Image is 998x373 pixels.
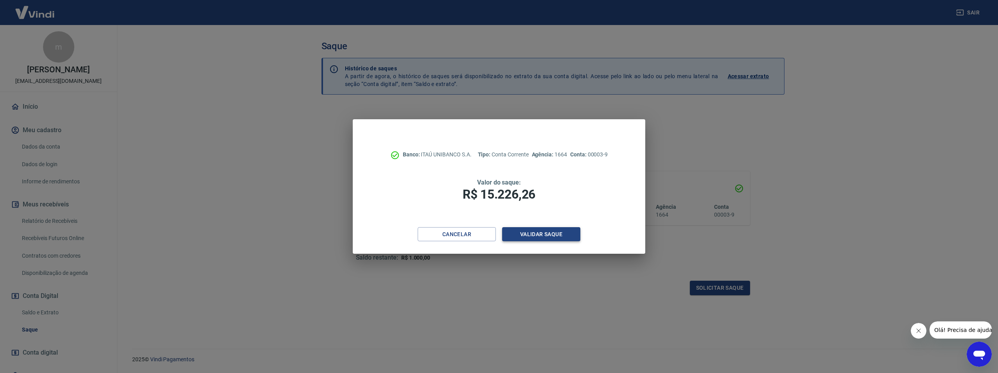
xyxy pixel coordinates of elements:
[478,151,529,159] p: Conta Corrente
[463,187,535,202] span: R$ 15.226,26
[478,151,492,158] span: Tipo:
[403,151,472,159] p: ITAÚ UNIBANCO S.A.
[930,321,992,339] iframe: Mensagem da empresa
[403,151,421,158] span: Banco:
[5,5,66,12] span: Olá! Precisa de ajuda?
[418,227,496,242] button: Cancelar
[911,323,926,339] iframe: Fechar mensagem
[570,151,608,159] p: 00003-9
[532,151,555,158] span: Agência:
[570,151,588,158] span: Conta:
[532,151,567,159] p: 1664
[477,179,521,186] span: Valor do saque:
[967,342,992,367] iframe: Botão para abrir a janela de mensagens
[502,227,580,242] button: Validar saque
